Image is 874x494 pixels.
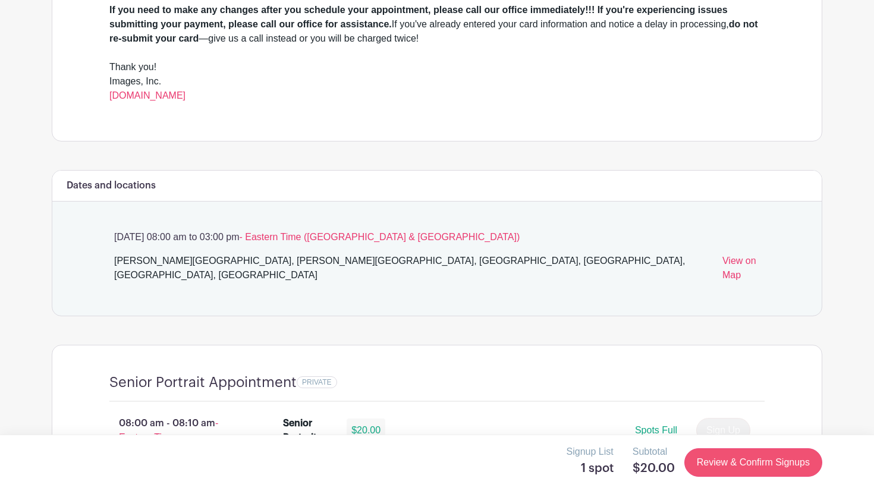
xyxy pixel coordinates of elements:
div: Senior Portrait [283,416,333,445]
span: PRIVATE [302,378,332,386]
strong: If you need to make any changes after you schedule your appointment, please call our office immed... [109,5,728,29]
h5: $20.00 [633,461,675,476]
span: - Eastern Time ([GEOGRAPHIC_DATA] & [GEOGRAPHIC_DATA]) [239,232,520,242]
p: [DATE] 08:00 am to 03:00 pm [109,230,765,244]
div: $20.00 [347,419,385,442]
strong: do not re-submit your card [109,19,758,43]
p: 08:00 am - 08:10 am [90,411,264,478]
div: Thank you! [109,60,765,74]
h5: 1 spot [567,461,614,476]
div: Images, Inc. [109,74,765,89]
a: Review & Confirm Signups [684,448,822,477]
a: View on Map [722,254,765,287]
span: Spots Full [635,425,677,435]
div: If you've already entered your card information and notice a delay in processing, —give us a call... [109,3,765,46]
div: [PERSON_NAME][GEOGRAPHIC_DATA], [PERSON_NAME][GEOGRAPHIC_DATA], [GEOGRAPHIC_DATA], [GEOGRAPHIC_DA... [114,254,713,287]
a: [DOMAIN_NAME] [109,90,186,100]
p: Subtotal [633,445,675,459]
h6: Dates and locations [67,180,156,191]
h4: Senior Portrait Appointment [109,374,297,391]
p: Signup List [567,445,614,459]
